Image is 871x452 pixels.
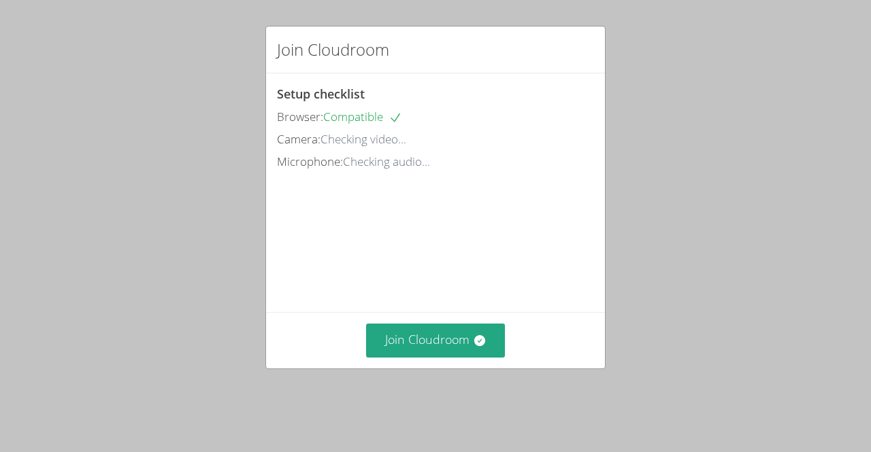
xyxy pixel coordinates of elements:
[343,154,430,169] span: Checking audio...
[366,324,506,357] button: Join Cloudroom
[277,86,365,102] span: Setup checklist
[323,109,402,124] span: Compatible
[321,131,406,147] span: Checking video...
[277,154,343,169] span: Microphone:
[277,131,321,147] span: Camera:
[277,37,389,62] h2: Join Cloudroom
[277,109,323,124] span: Browser:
